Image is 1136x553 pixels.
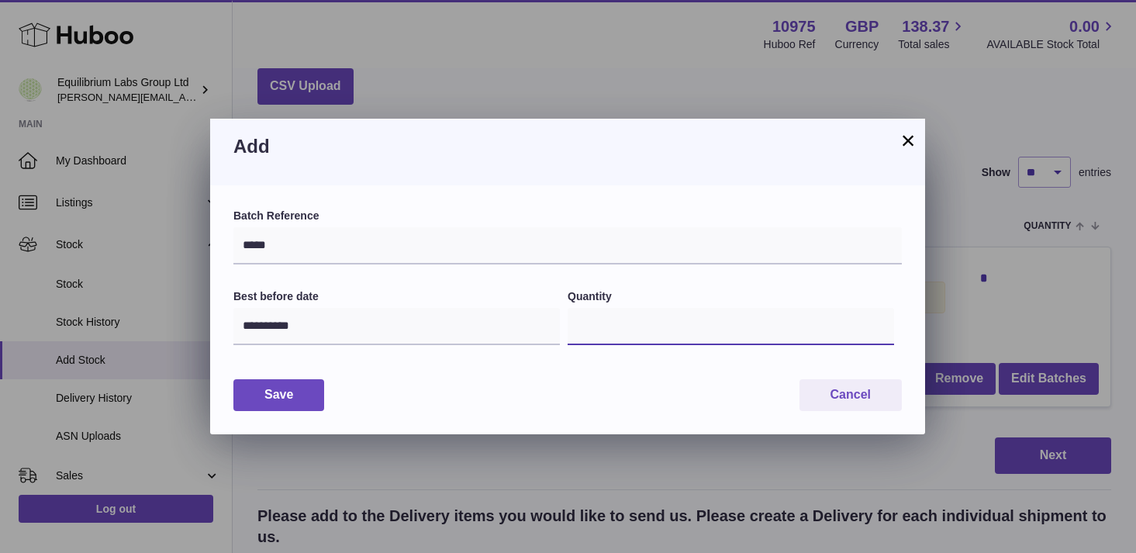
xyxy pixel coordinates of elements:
button: × [899,131,917,150]
h3: Add [233,134,902,159]
label: Quantity [568,289,894,304]
label: Best before date [233,289,560,304]
label: Batch Reference [233,209,902,223]
button: Cancel [799,379,902,411]
button: Save [233,379,324,411]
